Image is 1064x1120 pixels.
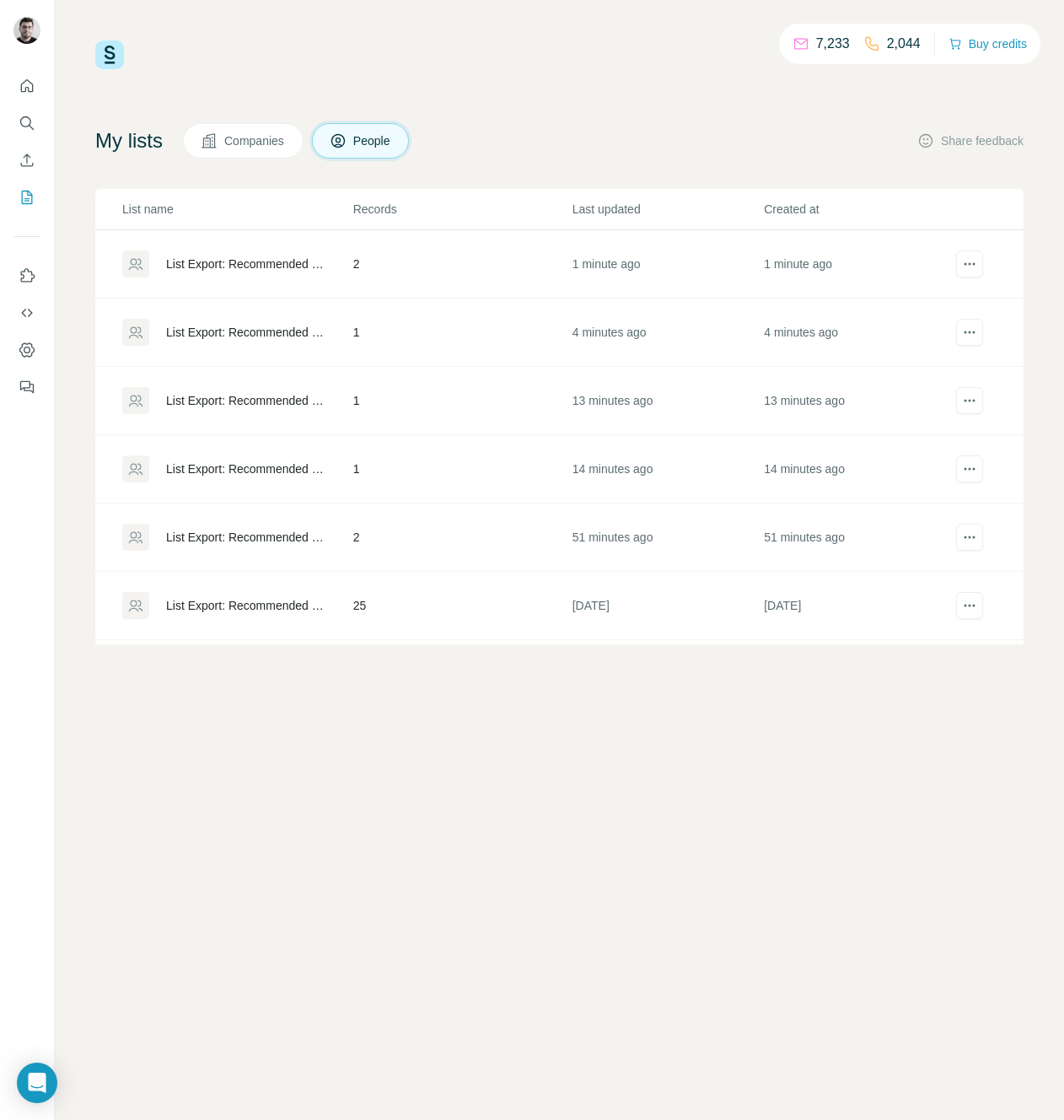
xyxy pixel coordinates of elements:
[763,640,955,708] td: [DATE]
[13,261,40,291] button: Use Surfe on LinkedIn
[572,503,764,572] td: 51 minutes ago
[572,367,764,435] td: 13 minutes ago
[13,182,40,213] button: My lists
[166,324,325,341] div: List Export: Recommended Leads - [DATE] 07:54
[572,299,764,367] td: 4 minutes ago
[166,529,325,546] div: List Export: Recommended Leads - [DATE] 07:08
[572,230,764,299] td: 1 minute ago
[816,34,850,54] p: 7,233
[352,367,572,435] td: 1
[224,132,286,149] span: Companies
[166,460,325,477] div: List Export: Recommended Leads - [DATE] 07:45
[572,201,763,218] p: Last updated
[352,572,572,640] td: 25
[95,127,163,154] h4: My lists
[763,299,955,367] td: 4 minutes ago
[13,17,40,44] img: Avatar
[166,392,325,409] div: List Export: Recommended Leads - [DATE] 07:46
[887,34,921,54] p: 2,044
[13,145,40,175] button: Enrich CSV
[917,132,1024,149] button: Share feedback
[763,503,955,572] td: 51 minutes ago
[95,40,124,69] img: Surfe Logo
[352,640,572,708] td: 25
[763,230,955,299] td: 1 minute ago
[13,372,40,402] button: Feedback
[13,108,40,138] button: Search
[956,455,983,482] button: actions
[572,640,764,708] td: [DATE]
[572,572,764,640] td: [DATE]
[763,572,955,640] td: [DATE]
[763,435,955,503] td: 14 minutes ago
[17,1063,57,1103] div: Open Intercom Messenger
[352,435,572,503] td: 1
[352,503,572,572] td: 2
[166,597,325,614] div: List Export: Recommended Leads - [DATE] 06:33
[572,435,764,503] td: 14 minutes ago
[948,32,1027,56] button: Buy credits
[956,592,983,619] button: actions
[352,230,572,299] td: 2
[13,298,40,328] button: Use Surfe API
[13,335,40,365] button: Dashboard
[956,319,983,346] button: actions
[956,387,983,414] button: actions
[956,524,983,551] button: actions
[166,256,325,272] div: List Export: Recommended Leads - [DATE] 07:58
[13,71,40,101] button: Quick start
[352,299,572,367] td: 1
[353,201,571,218] p: Records
[956,250,983,277] button: actions
[763,367,955,435] td: 13 minutes ago
[353,132,392,149] span: People
[764,201,954,218] p: Created at
[122,201,352,218] p: List name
